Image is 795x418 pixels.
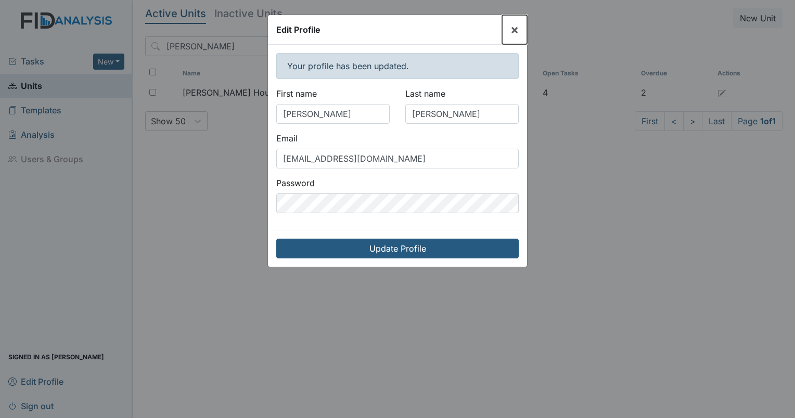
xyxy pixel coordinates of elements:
input: First Name [276,104,390,124]
label: Last name [405,87,445,100]
div: Edit Profile [276,23,320,36]
div: Your profile has been updated. [276,53,519,79]
label: First name [276,87,317,100]
input: Email [276,149,519,168]
input: Last Name [405,104,519,124]
span: × [510,22,519,37]
button: Close [502,15,527,44]
input: Update Profile [276,239,519,258]
label: Password [276,177,315,189]
label: Email [276,132,298,145]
